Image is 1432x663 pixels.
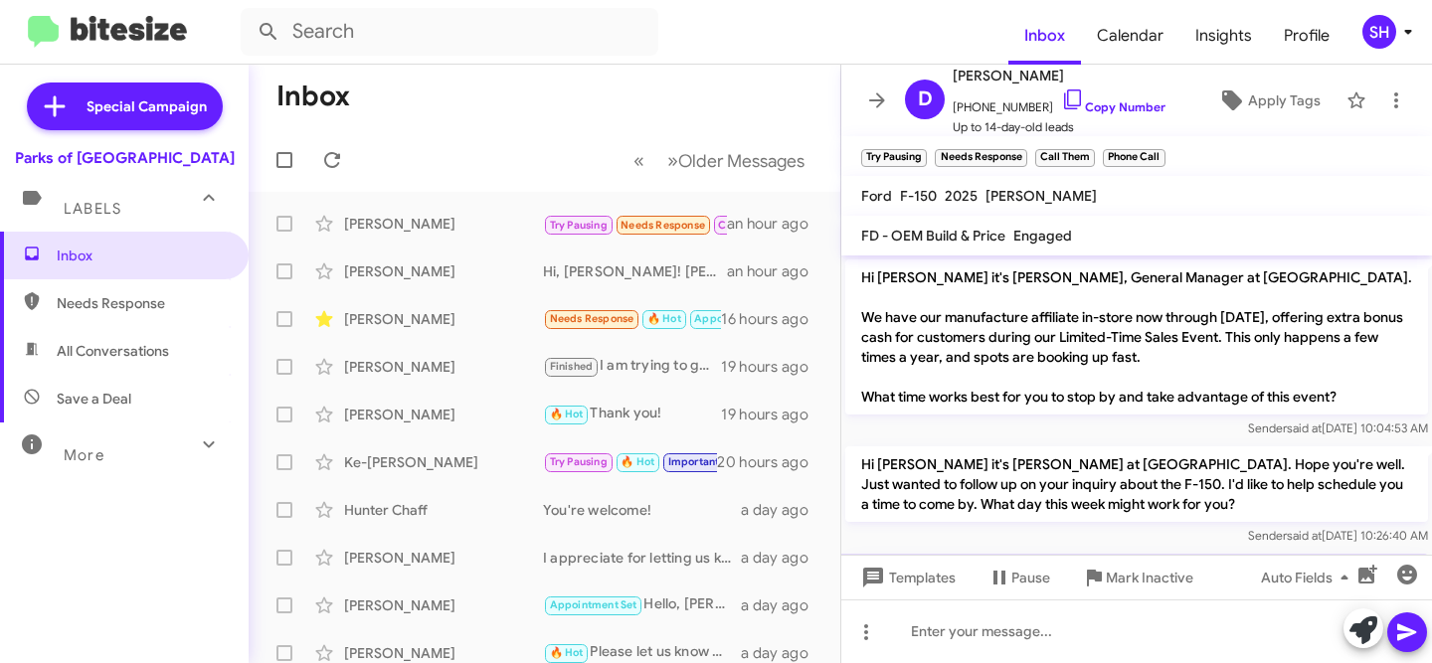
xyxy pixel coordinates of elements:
[1035,149,1095,167] small: Call Them
[953,64,1165,87] span: [PERSON_NAME]
[1268,7,1345,65] a: Profile
[344,357,543,377] div: [PERSON_NAME]
[276,81,350,112] h1: Inbox
[621,219,705,232] span: Needs Response
[1362,15,1396,49] div: SH
[1245,560,1372,595] button: Auto Fields
[344,214,543,234] div: [PERSON_NAME]
[57,389,131,409] span: Save a Deal
[344,452,543,472] div: Ke-[PERSON_NAME]
[953,87,1165,117] span: [PHONE_NUMBER]
[87,96,207,116] span: Special Campaign
[721,405,824,424] div: 19 hours ago
[1066,560,1209,595] button: Mark Inactive
[741,595,824,615] div: a day ago
[622,140,656,181] button: Previous
[1261,560,1356,595] span: Auto Fields
[918,83,933,115] span: D
[27,83,223,130] a: Special Campaign
[721,357,824,377] div: 19 hours ago
[15,148,235,168] div: Parks of [GEOGRAPHIC_DATA]
[721,309,824,329] div: 16 hours ago
[550,598,637,611] span: Appointment Set
[647,312,681,325] span: 🔥 Hot
[1011,560,1050,595] span: Pause
[1103,149,1164,167] small: Phone Call
[861,187,892,205] span: Ford
[57,293,226,313] span: Needs Response
[550,219,608,232] span: Try Pausing
[727,261,824,281] div: an hour ago
[550,312,634,325] span: Needs Response
[1287,420,1322,435] span: said at
[845,446,1428,522] p: Hi [PERSON_NAME] it's [PERSON_NAME] at [GEOGRAPHIC_DATA]. Hope you're well. Just wanted to follow...
[344,309,543,329] div: [PERSON_NAME]
[985,187,1097,205] span: [PERSON_NAME]
[543,403,721,425] div: Thank you!
[1061,99,1165,114] a: Copy Number
[741,548,824,568] div: a day ago
[344,261,543,281] div: [PERSON_NAME]
[543,355,721,378] div: I am trying to get that information for you. It looks like one of the other Managers are in touch...
[57,341,169,361] span: All Conversations
[633,148,644,173] span: «
[727,214,824,234] div: an hour ago
[841,560,972,595] button: Templates
[550,646,584,659] span: 🔥 Hot
[861,227,1005,245] span: FD - OEM Build & Price
[1287,528,1322,543] span: said at
[857,560,956,595] span: Templates
[1345,15,1410,49] button: SH
[543,261,727,281] div: Hi, [PERSON_NAME]! [PERSON_NAME] here - [PERSON_NAME]'s assistant. Let me see if this vehicle is ...
[1008,7,1081,65] a: Inbox
[668,455,720,468] span: Important
[64,446,104,464] span: More
[678,150,805,172] span: Older Messages
[1248,420,1428,435] span: Sender [DATE] 10:04:53 AM
[1179,7,1268,65] a: Insights
[543,211,727,236] div: Didn't get an answer back about the value of my truck on a trade in
[1013,227,1072,245] span: Engaged
[550,455,608,468] span: Try Pausing
[1200,83,1337,118] button: Apply Tags
[1081,7,1179,65] a: Calendar
[935,149,1026,167] small: Needs Response
[543,450,717,473] div: I'm here
[344,595,543,615] div: [PERSON_NAME]
[550,408,584,420] span: 🔥 Hot
[718,219,770,232] span: Call Them
[741,500,824,520] div: a day ago
[945,187,978,205] span: 2025
[1106,560,1193,595] span: Mark Inactive
[621,455,654,468] span: 🔥 Hot
[972,560,1066,595] button: Pause
[900,187,937,205] span: F-150
[543,307,721,330] div: Actually, my wife can't come [DATE]. What's a good time [DATE] and who should I ask for?
[623,140,816,181] nav: Page navigation example
[550,360,594,373] span: Finished
[1248,528,1428,543] span: Sender [DATE] 10:26:40 AM
[667,148,678,173] span: »
[1248,83,1321,118] span: Apply Tags
[543,500,741,520] div: You're welcome!
[344,500,543,520] div: Hunter Chaff
[344,405,543,424] div: [PERSON_NAME]
[344,548,543,568] div: [PERSON_NAME]
[344,643,543,663] div: [PERSON_NAME]
[543,548,741,568] div: I appreciate for letting us know!
[655,140,816,181] button: Next
[741,643,824,663] div: a day ago
[241,8,658,56] input: Search
[57,246,226,265] span: Inbox
[543,593,741,616] div: Hello, [PERSON_NAME]! This is [PERSON_NAME]'s assistant. Let me see what we can do for you. Thank...
[717,452,824,472] div: 20 hours ago
[64,200,121,218] span: Labels
[694,312,782,325] span: Appointment Set
[845,259,1428,414] p: Hi [PERSON_NAME] it's [PERSON_NAME], General Manager at [GEOGRAPHIC_DATA]. We have our manufactur...
[861,149,927,167] small: Try Pausing
[953,117,1165,137] span: Up to 14-day-old leads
